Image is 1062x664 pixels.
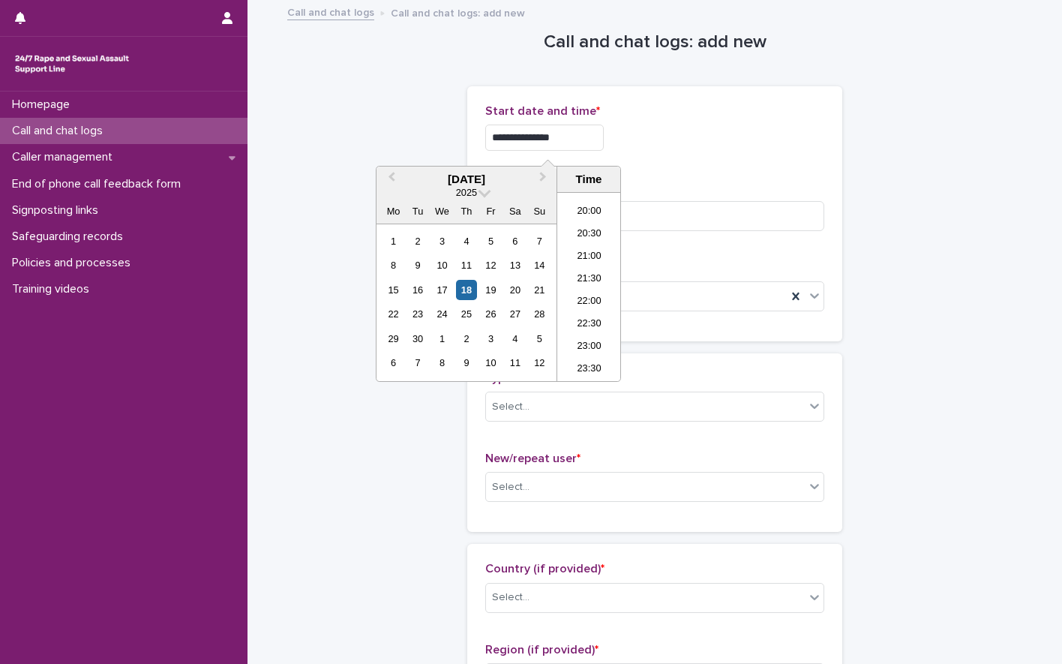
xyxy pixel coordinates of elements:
li: 20:30 [557,224,621,246]
div: Choose Sunday, 21 September 2025 [529,280,550,300]
div: Mo [383,201,403,221]
div: Sa [505,201,525,221]
div: Choose Saturday, 27 September 2025 [505,304,525,324]
p: Call and chat logs: add new [391,4,525,20]
div: Choose Monday, 8 September 2025 [383,255,403,275]
div: Choose Sunday, 12 October 2025 [529,353,550,373]
div: Th [456,201,476,221]
div: Choose Friday, 12 September 2025 [481,255,501,275]
div: Choose Tuesday, 30 September 2025 [407,329,427,349]
div: Choose Sunday, 7 September 2025 [529,231,550,251]
button: Next Month [532,168,556,192]
p: Caller management [6,150,124,164]
div: Choose Monday, 15 September 2025 [383,280,403,300]
div: Choose Thursday, 11 September 2025 [456,255,476,275]
button: Previous Month [378,168,402,192]
div: Choose Tuesday, 9 September 2025 [407,255,427,275]
li: 23:30 [557,359,621,381]
div: Choose Wednesday, 24 September 2025 [432,304,452,324]
div: Su [529,201,550,221]
p: Training videos [6,282,101,296]
div: Select... [492,590,529,605]
li: 22:30 [557,314,621,336]
div: Choose Sunday, 28 September 2025 [529,304,550,324]
div: Choose Friday, 10 October 2025 [481,353,501,373]
p: Call and chat logs [6,124,115,138]
div: Choose Saturday, 4 October 2025 [505,329,525,349]
div: Choose Wednesday, 8 October 2025 [432,353,452,373]
div: Choose Wednesday, 1 October 2025 [432,329,452,349]
li: 22:00 [557,291,621,314]
div: Choose Friday, 3 October 2025 [481,329,501,349]
div: Choose Monday, 1 September 2025 [383,231,403,251]
div: Choose Monday, 29 September 2025 [383,329,403,349]
p: Policies and processes [6,256,142,270]
div: Choose Tuesday, 16 September 2025 [407,280,427,300]
li: 20:00 [557,201,621,224]
div: Choose Thursday, 4 September 2025 [456,231,476,251]
div: Choose Thursday, 2 October 2025 [456,329,476,349]
div: Fr [481,201,501,221]
h1: Call and chat logs: add new [467,32,842,53]
div: Choose Saturday, 20 September 2025 [505,280,525,300]
div: Choose Tuesday, 7 October 2025 [407,353,427,373]
li: 23:00 [557,336,621,359]
span: 2025 [456,187,477,198]
a: Call and chat logs [287,3,374,20]
div: Choose Friday, 5 September 2025 [481,231,501,251]
div: Choose Sunday, 5 October 2025 [529,329,550,349]
span: Country (if provided) [485,563,604,575]
div: Select... [492,399,529,415]
div: Choose Thursday, 18 September 2025 [456,280,476,300]
div: Choose Wednesday, 10 September 2025 [432,255,452,275]
div: We [432,201,452,221]
div: Choose Saturday, 6 September 2025 [505,231,525,251]
div: Choose Wednesday, 17 September 2025 [432,280,452,300]
div: Tu [407,201,427,221]
div: Choose Thursday, 9 October 2025 [456,353,476,373]
p: Homepage [6,98,82,112]
li: 21:00 [557,246,621,269]
li: 21:30 [557,269,621,291]
div: Select... [492,479,529,495]
span: New/repeat user [485,452,580,464]
div: month 2025-09 [381,229,551,375]
div: Time [561,173,616,186]
div: [DATE] [376,173,556,186]
div: Choose Tuesday, 2 September 2025 [407,231,427,251]
div: Choose Friday, 19 September 2025 [481,280,501,300]
div: Choose Saturday, 11 October 2025 [505,353,525,373]
div: Choose Monday, 6 October 2025 [383,353,403,373]
span: Start date and time [485,105,600,117]
div: Choose Tuesday, 23 September 2025 [407,304,427,324]
p: End of phone call feedback form [6,177,193,191]
img: rhQMoQhaT3yELyF149Cw [12,49,132,79]
div: Choose Thursday, 25 September 2025 [456,304,476,324]
div: Choose Friday, 26 September 2025 [481,304,501,324]
div: Choose Monday, 22 September 2025 [383,304,403,324]
div: Choose Saturday, 13 September 2025 [505,255,525,275]
p: Safeguarding records [6,230,135,244]
span: Region (if provided) [485,644,598,656]
div: Choose Wednesday, 3 September 2025 [432,231,452,251]
div: Choose Sunday, 14 September 2025 [529,255,550,275]
p: Signposting links [6,203,110,218]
